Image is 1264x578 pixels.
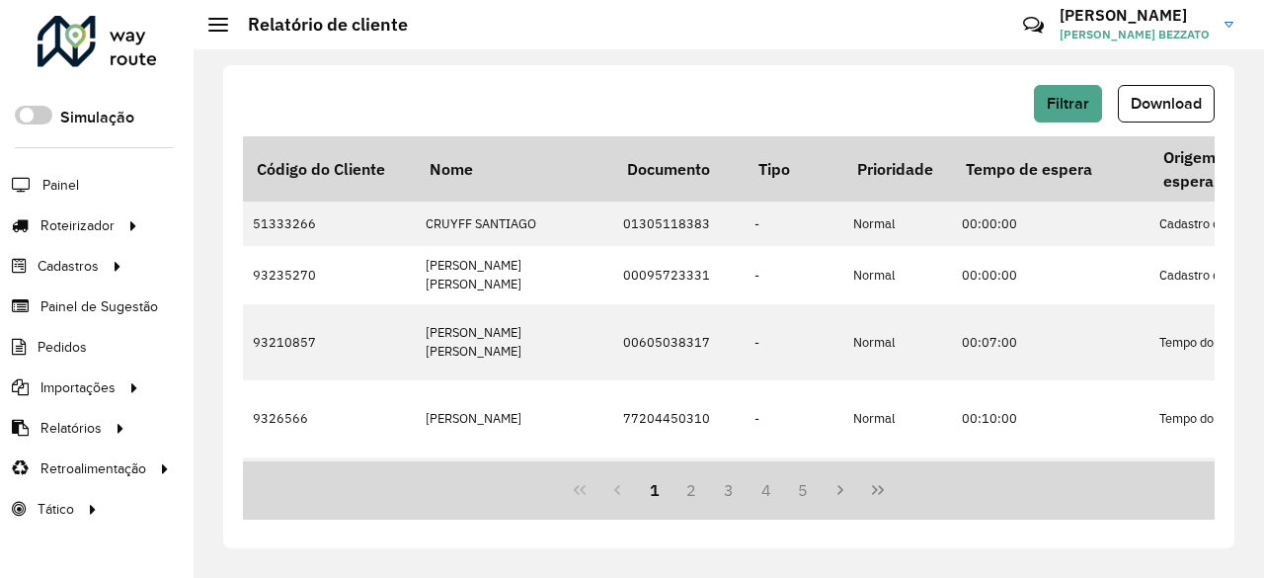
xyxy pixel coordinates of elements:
[1034,85,1102,123] button: Filtrar
[1118,85,1215,123] button: Download
[1131,95,1202,112] span: Download
[243,457,416,502] td: 51390136
[843,136,952,202] th: Prioridade
[60,106,134,129] label: Simulação
[613,380,745,457] td: 77204450310
[745,380,843,457] td: -
[710,471,748,509] button: 3
[243,304,416,381] td: 93210857
[243,202,416,246] td: 51333266
[416,202,613,246] td: CRUYFF SANTIAGO
[40,377,116,398] span: Importações
[952,202,1149,246] td: 00:00:00
[843,202,952,246] td: Normal
[636,471,673,509] button: 1
[952,304,1149,381] td: 00:07:00
[952,380,1149,457] td: 00:10:00
[1060,6,1210,25] h3: [PERSON_NAME]
[613,304,745,381] td: 00605038317
[416,246,613,303] td: [PERSON_NAME] [PERSON_NAME]
[613,246,745,303] td: 00095723331
[745,304,843,381] td: -
[243,380,416,457] td: 9326566
[613,136,745,202] th: Documento
[40,215,115,236] span: Roteirizador
[859,471,897,509] button: Last Page
[952,457,1149,502] td: 00:00:00
[243,136,416,202] th: Código do Cliente
[416,457,613,502] td: [PERSON_NAME]
[416,380,613,457] td: [PERSON_NAME]
[38,256,99,277] span: Cadastros
[843,457,952,502] td: Normal
[40,418,102,439] span: Relatórios
[745,457,843,502] td: -
[843,246,952,303] td: Normal
[745,136,843,202] th: Tipo
[38,499,74,520] span: Tático
[843,380,952,457] td: Normal
[745,202,843,246] td: -
[38,337,87,358] span: Pedidos
[952,136,1149,202] th: Tempo de espera
[672,471,710,509] button: 2
[843,304,952,381] td: Normal
[1012,4,1055,46] a: Contato Rápido
[416,136,613,202] th: Nome
[785,471,823,509] button: 5
[1060,26,1210,43] span: [PERSON_NAME] BEZZATO
[745,246,843,303] td: -
[40,458,146,479] span: Retroalimentação
[613,202,745,246] td: 01305118383
[228,14,408,36] h2: Relatório de cliente
[613,457,745,502] td: 11450786000165
[952,246,1149,303] td: 00:00:00
[243,246,416,303] td: 93235270
[416,304,613,381] td: [PERSON_NAME] [PERSON_NAME]
[1047,95,1089,112] span: Filtrar
[40,296,158,317] span: Painel de Sugestão
[822,471,859,509] button: Next Page
[42,175,79,196] span: Painel
[748,471,785,509] button: 4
